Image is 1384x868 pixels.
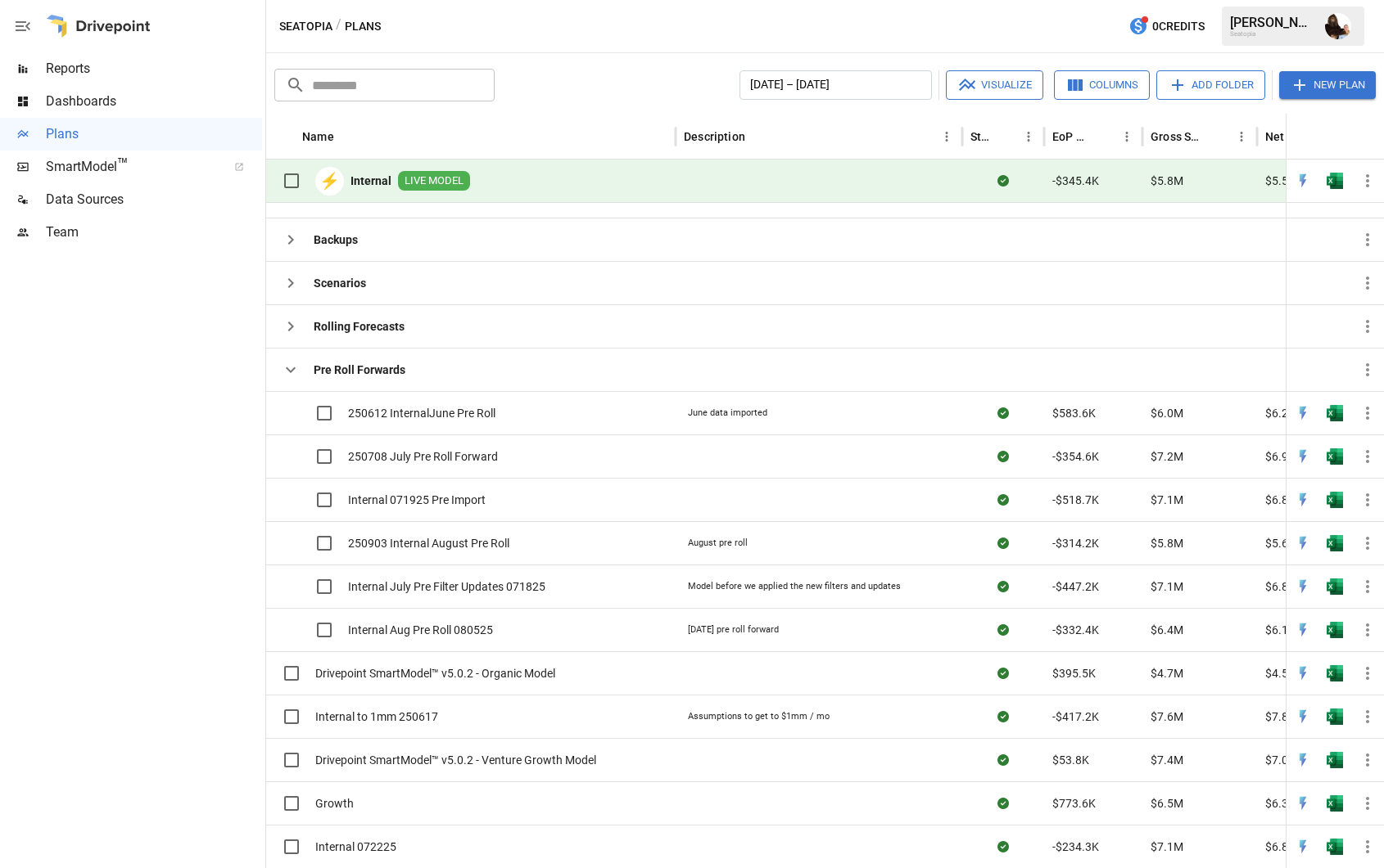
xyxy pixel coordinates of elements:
[1151,665,1183,681] span: $4.7M
[1151,492,1183,508] span: $7.1M
[997,665,1009,681] div: Sync complete
[1052,405,1096,421] span: $583.6K
[1295,839,1311,855] img: quick-edit-flash.b8aec18c.svg
[314,275,366,291] b: Scenarios
[398,173,470,189] span: LIVE MODEL
[315,167,344,196] div: ⚡
[46,124,262,144] span: Plans
[1265,752,1298,768] span: $7.0M
[1052,795,1096,812] span: $773.6K
[314,318,405,335] b: Rolling Forecasts
[315,795,354,812] span: Growth
[1052,665,1096,681] span: $395.5K
[997,405,1009,421] div: Sync complete
[1327,173,1343,189] div: Open in Excel
[997,173,1009,189] div: Sync complete
[1295,578,1311,595] div: Open in Quick Edit
[946,70,1043,100] button: Visualize
[1115,125,1138,148] button: EoP Cash column menu
[1151,578,1183,595] span: $7.1M
[1327,578,1343,595] div: Open in Excel
[997,708,1009,725] div: Sync complete
[1295,665,1311,681] img: quick-edit-flash.b8aec18c.svg
[1230,125,1253,148] button: Gross Sales column menu
[1327,448,1343,465] div: Open in Excel
[747,125,770,148] button: Sort
[351,173,391,189] b: Internal
[1295,405,1311,421] div: Open in Quick Edit
[997,535,1009,551] div: Sync complete
[1152,16,1205,37] span: 0 Credits
[1265,839,1298,855] span: $6.8M
[336,125,359,148] button: Sort
[1327,535,1343,551] img: excel-icon.76473adf.svg
[1279,71,1376,99] button: New Plan
[1295,708,1311,725] img: quick-edit-flash.b8aec18c.svg
[1151,752,1183,768] span: $7.4M
[1207,125,1230,148] button: Sort
[1327,492,1343,508] div: Open in Excel
[315,752,596,768] span: Drivepoint SmartModel™ v5.0.2 - Venture Growth Model
[997,752,1009,768] div: Sync complete
[1151,130,1205,143] div: Gross Sales
[1361,125,1384,148] button: Sort
[1327,708,1343,725] div: Open in Excel
[997,795,1009,812] div: Sync complete
[1327,665,1343,681] img: excel-icon.76473adf.svg
[1156,70,1265,100] button: Add Folder
[1295,535,1311,551] div: Open in Quick Edit
[1327,795,1343,812] div: Open in Excel
[1327,752,1343,768] div: Open in Excel
[1265,173,1298,189] span: $5.5M
[348,405,495,421] span: 250612 InternalJune Pre Roll
[1052,535,1099,551] span: -$314.2K
[1327,839,1343,855] div: Open in Excel
[1052,173,1099,189] span: -$345.4K
[1265,405,1298,421] span: $6.2M
[1295,839,1311,855] div: Open in Quick Edit
[1295,622,1311,638] div: Open in Quick Edit
[1327,665,1343,681] div: Open in Excel
[1295,795,1311,812] div: Open in Quick Edit
[314,232,358,248] b: Backups
[314,362,405,378] b: Pre Roll Forwards
[1092,125,1115,148] button: Sort
[315,839,396,855] span: Internal 072225
[1327,173,1343,189] img: excel-icon.76473adf.svg
[1265,130,1320,143] div: Net Revenue
[1327,492,1343,508] img: excel-icon.76473adf.svg
[302,130,334,143] div: Name
[1265,492,1298,508] span: $6.8M
[997,839,1009,855] div: Sync complete
[1295,622,1311,638] img: quick-edit-flash.b8aec18c.svg
[348,448,498,465] span: 250708 July Pre Roll Forward
[1327,448,1343,465] img: excel-icon.76473adf.svg
[1327,622,1343,638] img: excel-icon.76473adf.svg
[1325,13,1351,39] img: Ryan Dranginis
[1052,752,1089,768] span: $53.8K
[688,580,901,593] div: Model before we applied the new filters and updates
[315,708,438,725] span: Internal to 1mm 250617
[997,578,1009,595] div: Sync complete
[1151,839,1183,855] span: $7.1M
[1265,665,1298,681] span: $4.5M
[1295,405,1311,421] img: quick-edit-flash.b8aec18c.svg
[1122,11,1211,42] button: 0Credits
[688,623,779,636] div: [DATE] pre roll forward
[1315,3,1361,49] button: Ryan Dranginis
[1265,795,1298,812] span: $6.3M
[336,16,341,37] div: /
[348,535,509,551] span: 250903 Internal August Pre Roll
[1295,448,1311,465] div: Open in Quick Edit
[1054,70,1150,100] button: Columns
[1295,752,1311,768] img: quick-edit-flash.b8aec18c.svg
[1151,173,1183,189] span: $5.8M
[1151,795,1183,812] span: $6.5M
[994,125,1017,148] button: Sort
[997,448,1009,465] div: Sync complete
[1052,622,1099,638] span: -$332.4K
[1327,795,1343,812] img: excel-icon.76473adf.svg
[1327,622,1343,638] div: Open in Excel
[315,665,555,681] span: Drivepoint SmartModel™ v5.0.2 - Organic Model
[1151,708,1183,725] span: $7.6M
